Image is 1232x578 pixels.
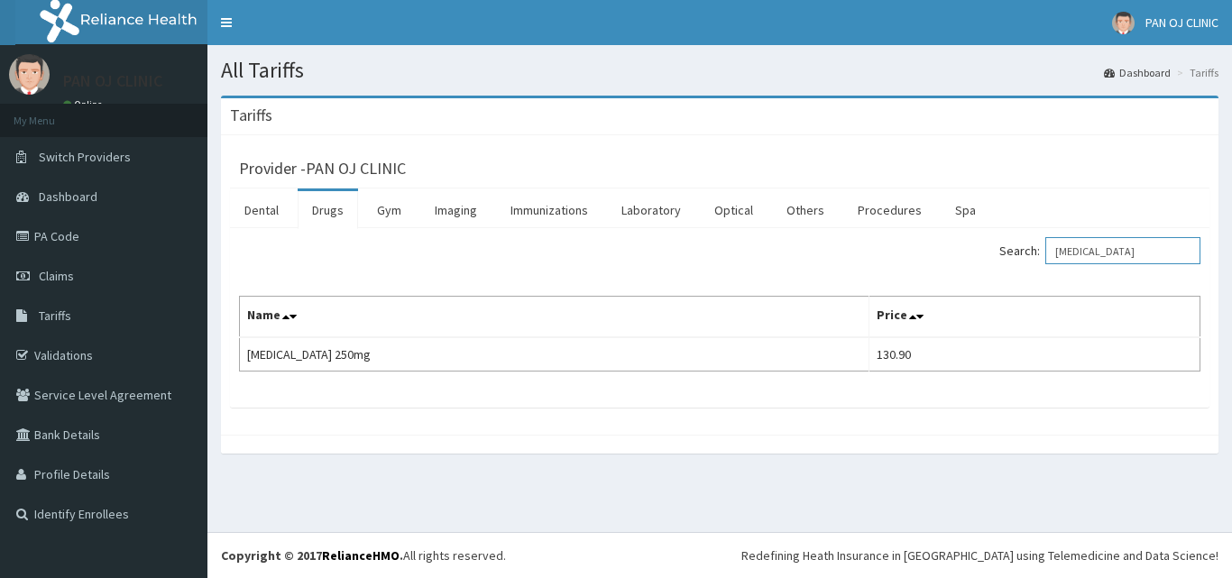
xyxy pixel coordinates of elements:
[420,191,492,229] a: Imaging
[843,191,936,229] a: Procedures
[322,547,400,564] a: RelianceHMO
[607,191,695,229] a: Laboratory
[741,546,1218,564] div: Redefining Heath Insurance in [GEOGRAPHIC_DATA] using Telemedicine and Data Science!
[230,191,293,229] a: Dental
[63,98,106,111] a: Online
[869,337,1200,372] td: 130.90
[941,191,990,229] a: Spa
[240,297,869,338] th: Name
[39,149,131,165] span: Switch Providers
[363,191,416,229] a: Gym
[221,59,1218,82] h1: All Tariffs
[700,191,768,229] a: Optical
[239,161,406,177] h3: Provider - PAN OJ CLINIC
[1172,65,1218,80] li: Tariffs
[207,532,1232,578] footer: All rights reserved.
[1045,237,1200,264] input: Search:
[39,307,71,324] span: Tariffs
[9,54,50,95] img: User Image
[1145,14,1218,31] span: PAN OJ CLINIC
[230,107,272,124] h3: Tariffs
[772,191,839,229] a: Others
[1104,65,1171,80] a: Dashboard
[869,297,1200,338] th: Price
[63,73,162,89] p: PAN OJ CLINIC
[1112,12,1135,34] img: User Image
[496,191,602,229] a: Immunizations
[298,191,358,229] a: Drugs
[240,337,869,372] td: [MEDICAL_DATA] 250mg
[221,547,403,564] strong: Copyright © 2017 .
[39,188,97,205] span: Dashboard
[999,237,1200,264] label: Search:
[39,268,74,284] span: Claims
